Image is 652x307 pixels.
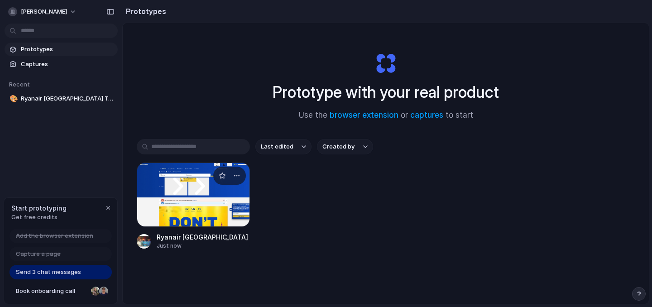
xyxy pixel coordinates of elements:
[157,232,250,242] div: Ryanair [GEOGRAPHIC_DATA] Taxi Booking Feature
[410,110,443,120] a: captures
[9,81,30,88] span: Recent
[98,286,109,297] div: Christian Iacullo
[299,110,473,121] span: Use the or to start
[11,213,67,222] span: Get free credits
[322,142,355,151] span: Created by
[261,142,293,151] span: Last edited
[122,6,166,17] h2: Prototypes
[157,242,250,250] div: Just now
[5,92,118,106] a: 🎨Ryanair [GEOGRAPHIC_DATA] Taxi Booking Feature
[317,139,373,154] button: Created by
[10,94,16,104] div: 🎨
[16,231,93,240] span: Add the browser extension
[273,80,499,104] h1: Prototype with your real product
[21,60,114,69] span: Captures
[16,249,61,259] span: Capture a page
[90,286,101,297] div: Nicole Kubica
[16,268,81,277] span: Send 3 chat messages
[137,163,250,250] a: Ryanair Ireland Taxi Booking FeatureRyanair [GEOGRAPHIC_DATA] Taxi Booking FeatureJust now
[5,43,118,56] a: Prototypes
[5,5,81,19] button: [PERSON_NAME]
[10,284,112,298] a: Book onboarding call
[330,110,398,120] a: browser extension
[11,203,67,213] span: Start prototyping
[8,94,17,103] button: 🎨
[5,58,118,71] a: Captures
[255,139,312,154] button: Last edited
[21,7,67,16] span: [PERSON_NAME]
[21,94,114,103] span: Ryanair [GEOGRAPHIC_DATA] Taxi Booking Feature
[21,45,114,54] span: Prototypes
[16,287,87,296] span: Book onboarding call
